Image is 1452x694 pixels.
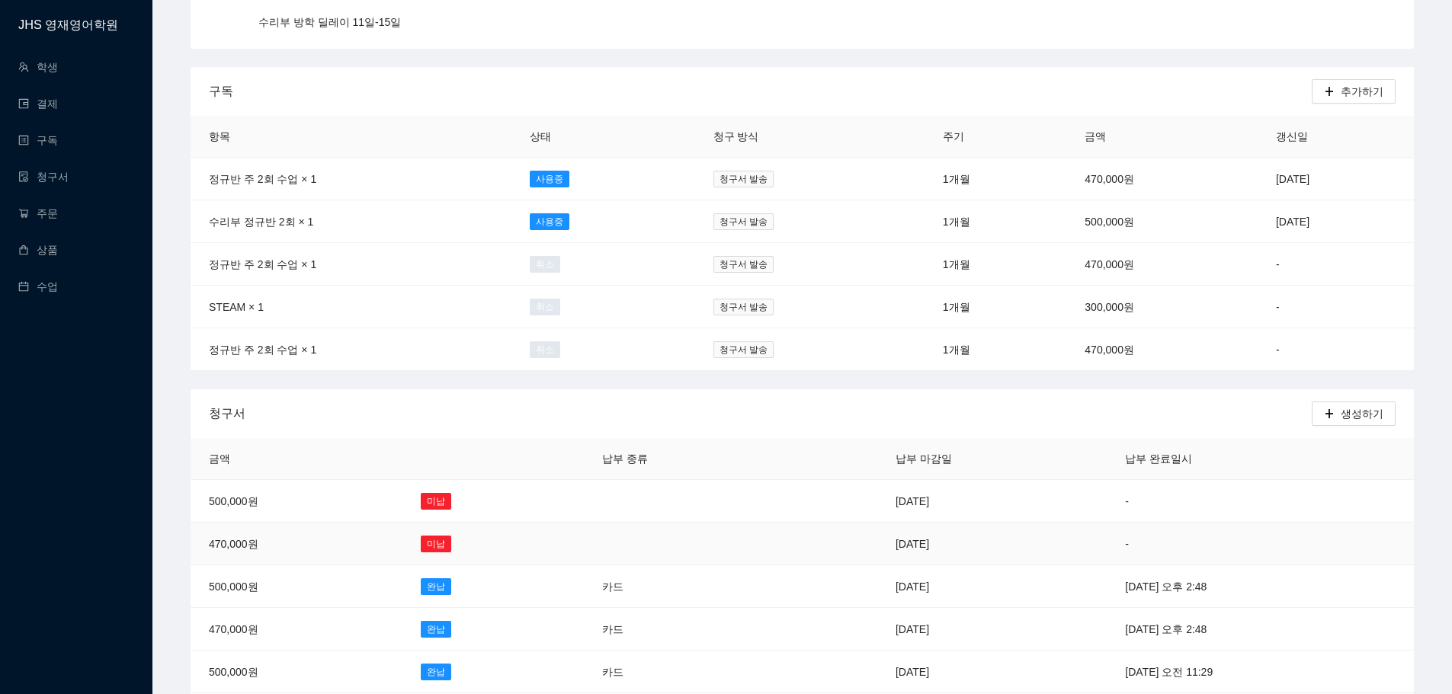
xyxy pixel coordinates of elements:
td: [DATE] 오후 2:48 [1107,608,1414,651]
span: 취소 [530,256,560,273]
span: plus [1324,86,1335,98]
div: 구독 [209,69,1312,113]
td: 카드 [584,565,787,608]
span: plus [1324,408,1335,421]
td: 470,000원 [191,523,402,565]
span: 완납 [421,664,451,680]
td: 정규반 주 2회 수업 × 1 [191,158,511,200]
td: 500,000원 [191,651,402,693]
span: 완납 [421,621,451,638]
td: [DATE] [877,565,1107,608]
td: 1개월 [925,286,1067,328]
td: 500,000원 [191,565,402,608]
a: calendar수업 [18,280,58,293]
span: 청구서 발송 [713,341,774,358]
td: 1개월 [925,328,1067,371]
th: 주기 [925,116,1067,158]
span: 완납 [421,578,451,595]
td: 정규반 주 2회 수업 × 1 [191,328,511,371]
td: [DATE] 오전 11:29 [1107,651,1414,693]
a: profile구독 [18,134,58,146]
a: wallet결제 [18,98,58,110]
span: 사용중 [530,171,569,187]
a: team학생 [18,61,58,73]
a: shopping상품 [18,244,58,256]
th: 갱신일 [1258,116,1414,158]
th: 금액 [191,438,402,480]
th: 납부 완료일시 [1107,438,1414,480]
td: 470,000원 [1066,243,1258,286]
td: 정규반 주 2회 수업 × 1 [191,243,511,286]
td: - [1258,328,1414,371]
a: shopping-cart주문 [18,207,58,219]
span: 취소 [530,341,560,358]
span: 취소 [530,299,560,315]
td: [DATE] 오후 2:48 [1107,565,1414,608]
td: 500,000원 [1066,200,1258,243]
th: 납부 마감일 [877,438,1107,480]
span: 추가하기 [1341,83,1383,100]
td: [DATE] [1258,158,1414,200]
td: STEAM × 1 [191,286,511,328]
td: [DATE] [1258,200,1414,243]
th: 상태 [511,116,694,158]
td: 1개월 [925,158,1067,200]
span: 사용중 [530,213,569,230]
td: 카드 [584,608,787,651]
span: 청구서 발송 [713,299,774,315]
td: 1개월 [925,243,1067,286]
th: 납부 종류 [584,438,787,480]
td: 카드 [584,651,787,693]
td: 수리부 정규반 2회 × 1 [191,200,511,243]
td: [DATE] [877,651,1107,693]
td: 500,000원 [191,480,402,523]
button: plus추가하기 [1312,79,1396,104]
td: - [1107,480,1414,523]
td: 470,000원 [1066,158,1258,200]
button: plus생성하기 [1312,401,1396,426]
td: - [1107,523,1414,565]
span: 미납 [421,536,451,552]
th: 청구 방식 [695,116,925,158]
th: 항목 [191,116,511,158]
td: 470,000원 [191,608,402,651]
span: 청구서 발송 [713,256,774,273]
a: file-done청구서 [18,171,69,183]
td: 1개월 [925,200,1067,243]
td: - [1258,286,1414,328]
span: 생성하기 [1341,405,1383,422]
span: 청구서 발송 [713,171,774,187]
div: 청구서 [209,392,1312,435]
td: 300,000원 [1066,286,1258,328]
span: 미납 [421,493,451,510]
th: 금액 [1066,116,1258,158]
td: [DATE] [877,608,1107,651]
td: - [1258,243,1414,286]
td: [DATE] [877,523,1107,565]
td: 470,000원 [1066,328,1258,371]
td: [DATE] [877,480,1107,523]
span: 청구서 발송 [713,213,774,230]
